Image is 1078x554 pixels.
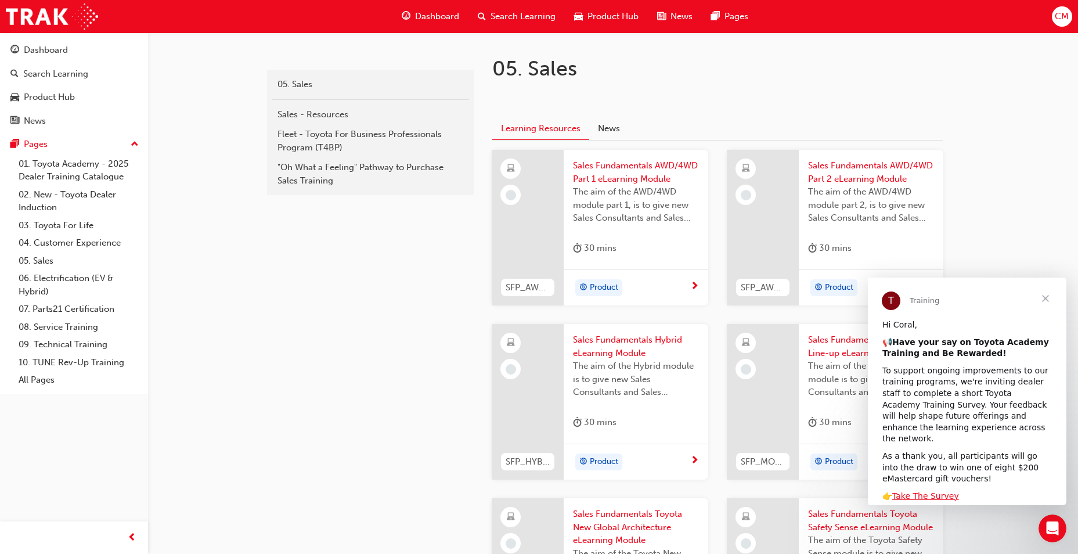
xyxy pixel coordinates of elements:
span: next-icon [690,282,699,292]
div: 30 mins [573,415,616,430]
span: Search Learning [491,10,556,23]
span: The aim of the AWD/4WD module part 2, is to give new Sales Consultants and Sales Professionals an... [808,185,934,225]
img: Trak [6,3,98,30]
a: Dashboard [5,39,143,61]
span: Product Hub [587,10,639,23]
a: 07. Parts21 Certification [14,300,143,318]
span: duration-icon [573,241,582,256]
span: car-icon [10,92,19,103]
span: SFP_HYBRID [506,455,550,469]
span: learningResourceType_ELEARNING-icon [507,161,515,177]
span: learningResourceType_ELEARNING-icon [742,161,750,177]
span: News [670,10,693,23]
a: 05. Sales [14,252,143,270]
iframe: Intercom live chat message [868,278,1066,505]
div: 30 mins [808,415,852,430]
button: Pages [5,134,143,155]
div: Fleet - Toyota For Business Professionals Program (T4BP) [277,128,463,154]
span: Sales Fundamentals Toyota Safety Sense eLearning Module [808,508,934,534]
div: Dashboard [24,44,68,57]
span: SFP_AWD_4WD_P1 [506,281,550,294]
span: pages-icon [711,9,720,24]
a: guage-iconDashboard [392,5,468,28]
span: target-icon [579,455,587,470]
a: news-iconNews [648,5,702,28]
span: target-icon [579,280,587,296]
a: "Oh What a Feeling" Pathway to Purchase Sales Training [272,157,469,190]
span: car-icon [574,9,583,24]
iframe: Intercom live chat [1039,515,1066,542]
span: learningRecordVerb_NONE-icon [741,538,751,549]
a: 05. Sales [272,74,469,95]
a: Search Learning [5,63,143,85]
span: learningResourceType_ELEARNING-icon [507,336,515,351]
span: up-icon [131,137,139,152]
span: learningRecordVerb_NONE-icon [506,190,516,200]
span: CM [1055,10,1069,23]
a: All Pages [14,371,143,389]
span: guage-icon [402,9,410,24]
span: learningRecordVerb_NONE-icon [506,538,516,549]
button: DashboardSearch LearningProduct HubNews [5,37,143,134]
span: learningResourceType_ELEARNING-icon [507,510,515,525]
div: 05. Sales [277,78,463,91]
span: Sales Fundamentals Model Line-up eLearning Module [808,333,934,359]
span: learningResourceType_ELEARNING-icon [742,510,750,525]
span: next-icon [690,456,699,466]
div: Pages [24,138,48,151]
span: learningRecordVerb_NONE-icon [741,190,751,200]
a: SFP_HYBRIDSales Fundamentals Hybrid eLearning ModuleThe aim of the Hybrid module is to give new S... [492,324,708,480]
span: Product [590,281,618,294]
a: car-iconProduct Hub [565,5,648,28]
button: Learning Resources [492,118,589,141]
a: 04. Customer Experience [14,234,143,252]
a: search-iconSearch Learning [468,5,565,28]
h1: 05. Sales [492,56,873,81]
span: Sales Fundamentals AWD/4WD Part 2 eLearning Module [808,159,934,185]
span: SFP_MODEL_LINEUP [741,455,785,469]
a: Fleet - Toyota For Business Professionals Program (T4BP) [272,124,469,157]
div: "Oh What a Feeling" Pathway to Purchase Sales Training [277,161,463,187]
a: Product Hub [5,87,143,108]
span: target-icon [814,280,823,296]
div: Search Learning [23,67,88,81]
span: Dashboard [415,10,459,23]
button: CM [1052,6,1072,27]
span: guage-icon [10,45,19,56]
div: Sales - Resources [277,108,463,121]
span: prev-icon [128,531,136,545]
a: 06. Electrification (EV & Hybrid) [14,269,143,300]
div: 30 mins [808,241,852,256]
span: news-icon [10,116,19,127]
a: News [5,110,143,132]
a: SFP_AWD_4WD_P2Sales Fundamentals AWD/4WD Part 2 eLearning ModuleThe aim of the AWD/4WD module par... [727,150,943,305]
span: target-icon [814,455,823,470]
span: Product [590,455,618,469]
a: 10. TUNE Rev-Up Training [14,354,143,372]
span: duration-icon [808,241,817,256]
span: pages-icon [10,139,19,150]
a: 03. Toyota For Life [14,217,143,235]
span: Sales Fundamentals Toyota New Global Architecture eLearning Module [573,508,699,547]
span: learningRecordVerb_NONE-icon [741,364,751,375]
span: learningResourceType_ELEARNING-icon [742,336,750,351]
span: SFP_AWD_4WD_P2 [741,281,785,294]
a: SFP_AWD_4WD_P1Sales Fundamentals AWD/4WD Part 1 eLearning ModuleThe aim of the AWD/4WD module par... [492,150,708,305]
a: 09. Technical Training [14,336,143,354]
span: news-icon [657,9,666,24]
a: 02. New - Toyota Dealer Induction [14,186,143,217]
span: The aim of the Model Line-up module is to give new Sales Consultants and Sales Professionals a de... [808,359,934,399]
span: Sales Fundamentals AWD/4WD Part 1 eLearning Module [573,159,699,185]
a: SFP_MODEL_LINEUPSales Fundamentals Model Line-up eLearning ModuleThe aim of the Model Line-up mod... [727,324,943,480]
div: 30 mins [573,241,616,256]
span: Product [825,455,853,469]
